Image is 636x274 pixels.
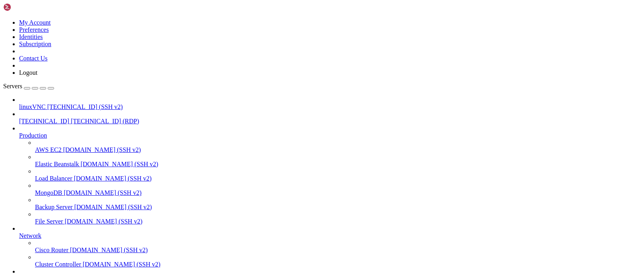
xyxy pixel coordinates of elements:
span: [TECHNICAL_ID] [19,118,69,124]
span: [TECHNICAL_ID] (RDP) [71,118,139,124]
li: [TECHNICAL_ID] [TECHNICAL_ID] (RDP) [19,111,633,125]
span: [TECHNICAL_ID] (SSH v2) [47,103,123,110]
a: Contact Us [19,55,48,62]
span: [DOMAIN_NAME] (SSH v2) [74,175,152,182]
a: [TECHNICAL_ID] [TECHNICAL_ID] (RDP) [19,118,633,125]
span: Load Balancer [35,175,72,182]
span: [DOMAIN_NAME] (SSH v2) [65,218,143,225]
a: Production [19,132,633,139]
span: Backup Server [35,204,73,210]
a: Load Balancer [DOMAIN_NAME] (SSH v2) [35,175,633,182]
a: Subscription [19,41,51,47]
span: linuxVNC [19,103,46,110]
a: Cluster Controller [DOMAIN_NAME] (SSH v2) [35,261,633,268]
span: Cisco Router [35,247,68,253]
span: Cluster Controller [35,261,81,268]
li: linuxVNC [TECHNICAL_ID] (SSH v2) [19,96,633,111]
a: Backup Server [DOMAIN_NAME] (SSH v2) [35,204,633,211]
a: My Account [19,19,51,26]
span: [DOMAIN_NAME] (SSH v2) [63,146,141,153]
a: Logout [19,69,37,76]
span: Servers [3,83,22,89]
a: Preferences [19,26,49,33]
span: [DOMAIN_NAME] (SSH v2) [81,161,159,167]
a: Elastic Beanstalk [DOMAIN_NAME] (SSH v2) [35,161,633,168]
span: Production [19,132,47,139]
li: AWS EC2 [DOMAIN_NAME] (SSH v2) [35,139,633,154]
a: Identities [19,33,43,40]
a: AWS EC2 [DOMAIN_NAME] (SSH v2) [35,146,633,154]
a: Servers [3,83,54,89]
li: Cisco Router [DOMAIN_NAME] (SSH v2) [35,239,633,254]
span: MongoDB [35,189,62,196]
li: File Server [DOMAIN_NAME] (SSH v2) [35,211,633,225]
li: Network [19,225,633,268]
span: Elastic Beanstalk [35,161,79,167]
span: [DOMAIN_NAME] (SSH v2) [70,247,148,253]
a: MongoDB [DOMAIN_NAME] (SSH v2) [35,189,633,196]
li: Backup Server [DOMAIN_NAME] (SSH v2) [35,196,633,211]
a: Cisco Router [DOMAIN_NAME] (SSH v2) [35,247,633,254]
span: File Server [35,218,63,225]
a: Network [19,232,633,239]
li: MongoDB [DOMAIN_NAME] (SSH v2) [35,182,633,196]
li: Load Balancer [DOMAIN_NAME] (SSH v2) [35,168,633,182]
li: Cluster Controller [DOMAIN_NAME] (SSH v2) [35,254,633,268]
img: Shellngn [3,3,49,11]
span: [DOMAIN_NAME] (SSH v2) [74,204,152,210]
a: File Server [DOMAIN_NAME] (SSH v2) [35,218,633,225]
span: Network [19,232,41,239]
li: Elastic Beanstalk [DOMAIN_NAME] (SSH v2) [35,154,633,168]
li: Production [19,125,633,225]
span: AWS EC2 [35,146,62,153]
span: [DOMAIN_NAME] (SSH v2) [64,189,142,196]
span: [DOMAIN_NAME] (SSH v2) [83,261,161,268]
a: linuxVNC [TECHNICAL_ID] (SSH v2) [19,103,633,111]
